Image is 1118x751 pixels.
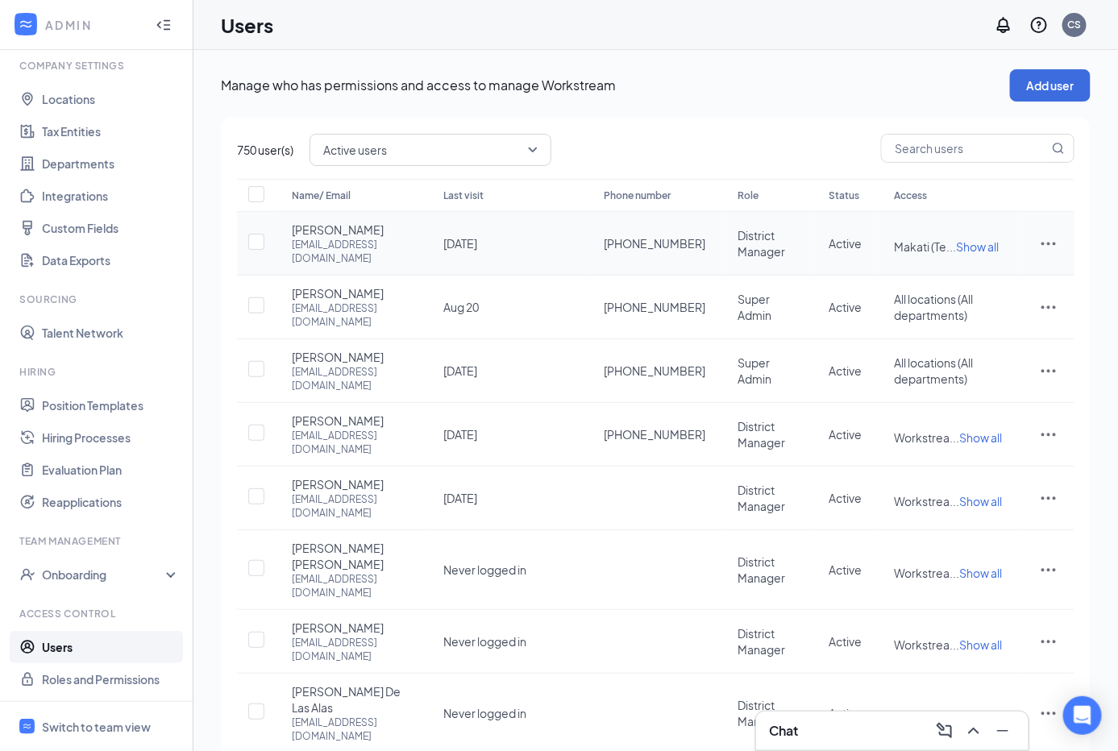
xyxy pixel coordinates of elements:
[42,180,180,212] a: Integrations
[769,722,798,740] h3: Chat
[19,365,177,379] div: Hiring
[957,239,1000,254] span: Show all
[1039,234,1058,253] svg: ActionsIcon
[42,421,180,454] a: Hiring Processes
[443,706,526,720] span: Never logged in
[895,355,974,386] span: All locations (All departments)
[292,365,411,392] div: [EMAIL_ADDRESS][DOMAIN_NAME]
[895,637,950,652] span: Workstrea
[1039,703,1058,723] svg: ActionsIcon
[950,430,1003,445] span: ...
[42,663,180,695] a: Roles and Permissions
[605,426,706,442] span: [PHONE_NUMBER]
[292,636,411,663] div: [EMAIL_ADDRESS][DOMAIN_NAME]
[947,239,1000,254] span: ...
[738,186,797,205] div: Role
[990,718,1016,744] button: Minimize
[292,620,384,636] span: [PERSON_NAME]
[42,83,180,115] a: Locations
[1039,560,1058,579] svg: ActionsIcon
[19,534,177,548] div: Team Management
[895,566,950,580] span: Workstrea
[45,17,141,33] div: ADMIN
[443,236,477,251] span: [DATE]
[292,222,384,238] span: [PERSON_NAME]
[42,631,180,663] a: Users
[42,244,180,276] a: Data Exports
[42,389,180,421] a: Position Templates
[292,186,411,205] div: Name/ Email
[829,706,862,720] span: Active
[22,721,32,732] svg: WorkstreamLogo
[813,179,879,212] th: Status
[292,349,384,365] span: [PERSON_NAME]
[443,186,572,205] div: Last visit
[292,492,411,520] div: [EMAIL_ADDRESS][DOMAIN_NAME]
[42,719,151,735] div: Switch to team view
[1052,142,1065,155] svg: MagnifyingGlass
[292,301,411,329] div: [EMAIL_ADDRESS][DOMAIN_NAME]
[1039,361,1058,380] svg: ActionsIcon
[829,236,862,251] span: Active
[605,363,706,379] span: [PHONE_NUMBER]
[42,454,180,486] a: Evaluation Plan
[960,494,1003,508] span: Show all
[19,59,177,73] div: Company Settings
[237,141,293,159] span: 750 user(s)
[895,239,947,254] span: Makati (Te
[42,115,180,147] a: Tax Entities
[323,138,387,162] span: Active users
[829,562,862,577] span: Active
[19,566,35,583] svg: UserCheck
[605,299,706,315] span: [PHONE_NUMBER]
[42,317,180,349] a: Talent Network
[895,292,974,322] span: All locations (All departments)
[42,566,166,583] div: Onboarding
[895,709,950,724] span: Workstrea
[443,562,526,577] span: Never logged in
[829,427,862,442] span: Active
[960,709,1003,724] span: Show all
[932,718,958,744] button: ComposeMessage
[292,285,384,301] span: [PERSON_NAME]
[829,300,862,314] span: Active
[443,634,526,649] span: Never logged in
[443,427,477,442] span: [DATE]
[964,721,983,741] svg: ChevronUp
[738,626,786,657] span: District Manager
[292,716,411,743] div: [EMAIL_ADDRESS][DOMAIN_NAME]
[19,607,177,620] div: Access control
[443,300,479,314] span: Aug 20
[292,572,411,600] div: [EMAIL_ADDRESS][DOMAIN_NAME]
[292,540,411,572] span: [PERSON_NAME] [PERSON_NAME]
[1010,69,1091,102] button: Add user
[882,135,1049,162] input: Search users
[960,566,1003,580] span: Show all
[829,491,862,505] span: Active
[1039,632,1058,651] svg: ActionsIcon
[895,430,950,445] span: Workstrea
[738,554,786,585] span: District Manager
[950,637,1003,652] span: ...
[950,566,1003,580] span: ...
[221,77,1010,94] p: Manage who has permissions and access to manage Workstream
[935,721,954,741] svg: ComposeMessage
[1039,297,1058,317] svg: ActionsIcon
[961,718,987,744] button: ChevronUp
[950,709,1003,724] span: ...
[292,683,411,716] span: [PERSON_NAME] De Las Alas
[42,212,180,244] a: Custom Fields
[1039,488,1058,508] svg: ActionsIcon
[292,429,411,456] div: [EMAIL_ADDRESS][DOMAIN_NAME]
[829,363,862,378] span: Active
[994,15,1013,35] svg: Notifications
[1068,18,1082,31] div: CS
[292,413,384,429] span: [PERSON_NAME]
[960,637,1003,652] span: Show all
[1039,425,1058,444] svg: ActionsIcon
[895,494,950,508] span: Workstrea
[19,293,177,306] div: Sourcing
[738,355,772,386] span: Super Admin
[738,698,786,728] span: District Manager
[829,634,862,649] span: Active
